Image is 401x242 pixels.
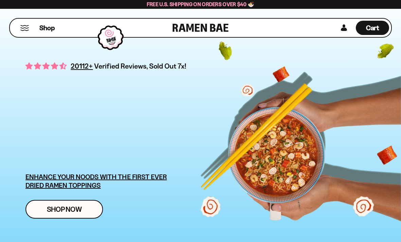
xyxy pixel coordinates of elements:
span: Free U.S. Shipping on Orders over $40 🍜 [147,1,255,7]
span: 20112+ [71,61,93,71]
span: Cart [366,24,379,32]
span: Shop [39,23,55,33]
span: Shop Now [47,206,82,213]
a: Shop [39,21,55,35]
a: Cart [356,19,389,37]
button: Mobile Menu Trigger [20,25,29,31]
a: Shop Now [25,200,103,219]
span: Verified Reviews, Sold Out 7x! [94,62,186,70]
